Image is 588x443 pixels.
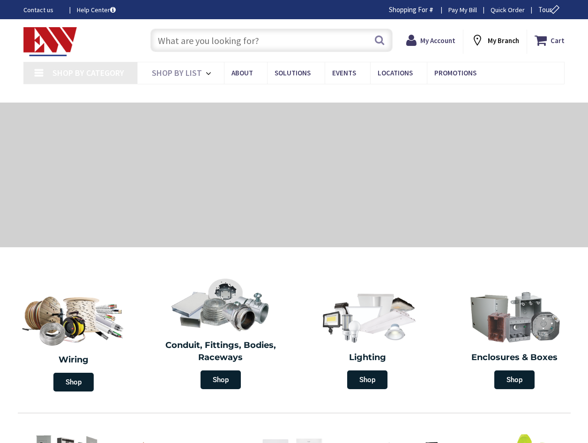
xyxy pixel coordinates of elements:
[491,5,525,15] a: Quick Order
[535,32,565,49] a: Cart
[448,352,581,364] h2: Enclosures & Boxes
[494,370,535,389] span: Shop
[275,68,311,77] span: Solutions
[406,32,455,49] a: My Account
[52,67,124,78] span: Shop By Category
[347,370,387,389] span: Shop
[231,68,253,77] span: About
[201,370,241,389] span: Shop
[23,27,77,56] img: Electrical Wholesalers, Inc.
[152,67,202,78] span: Shop By List
[488,36,519,45] strong: My Branch
[420,36,455,45] strong: My Account
[448,5,477,15] a: Pay My Bill
[154,340,287,363] h2: Conduit, Fittings, Bodies, Raceways
[378,68,413,77] span: Locations
[53,373,94,391] span: Shop
[5,354,142,366] h2: Wiring
[23,5,62,15] a: Contact us
[538,5,562,14] span: Tour
[551,32,565,49] strong: Cart
[150,29,393,52] input: What are you looking for?
[389,5,428,14] span: Shopping For
[149,273,292,394] a: Conduit, Fittings, Bodies, Raceways Shop
[297,285,439,394] a: Lighting Shop
[77,5,116,15] a: Help Center
[471,32,519,49] div: My Branch
[434,68,476,77] span: Promotions
[332,68,356,77] span: Events
[301,352,434,364] h2: Lighting
[443,285,586,394] a: Enclosures & Boxes Shop
[429,5,433,14] strong: #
